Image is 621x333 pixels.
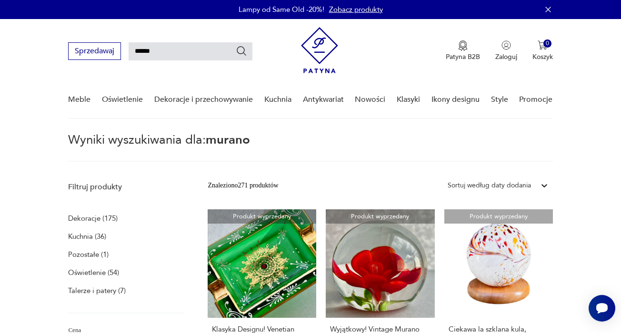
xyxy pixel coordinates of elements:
img: Ikonka użytkownika [501,40,511,50]
a: Ikona medaluPatyna B2B [446,40,480,61]
p: Patyna B2B [446,52,480,61]
a: Kuchnia [264,81,291,118]
div: 0 [543,39,551,48]
div: Sortuj według daty dodania [448,180,531,191]
button: Szukaj [236,45,247,57]
a: Dekoracje (175) [68,212,118,225]
a: Sprzedawaj [68,49,121,55]
button: 0Koszyk [532,40,553,61]
iframe: Smartsupp widget button [589,295,615,322]
a: Pozostałe (1) [68,248,109,261]
a: Antykwariat [303,81,344,118]
p: Koszyk [532,52,553,61]
a: Ikony designu [431,81,480,118]
img: Ikona koszyka [538,40,547,50]
p: Lampy od Same Old -20%! [239,5,324,14]
button: Sprzedawaj [68,42,121,60]
img: Patyna - sklep z meblami i dekoracjami vintage [301,27,338,73]
a: Oświetlenie [102,81,143,118]
a: Promocje [519,81,552,118]
button: Zaloguj [495,40,517,61]
button: Patyna B2B [446,40,480,61]
a: Kuchnia (36) [68,230,106,243]
img: Ikona medalu [458,40,468,51]
a: Nowości [355,81,385,118]
span: murano [206,131,250,148]
a: Meble [68,81,90,118]
p: Filtruj produkty [68,182,185,192]
p: Wyniki wyszukiwania dla: [68,134,552,162]
a: Klasyki [397,81,420,118]
div: Znaleziono 271 produktów [208,180,278,191]
a: Oświetlenie (54) [68,266,119,279]
a: Talerze i patery (7) [68,284,126,297]
a: Dekoracje i przechowywanie [154,81,253,118]
a: Zobacz produkty [329,5,383,14]
p: Zaloguj [495,52,517,61]
a: Style [491,81,508,118]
